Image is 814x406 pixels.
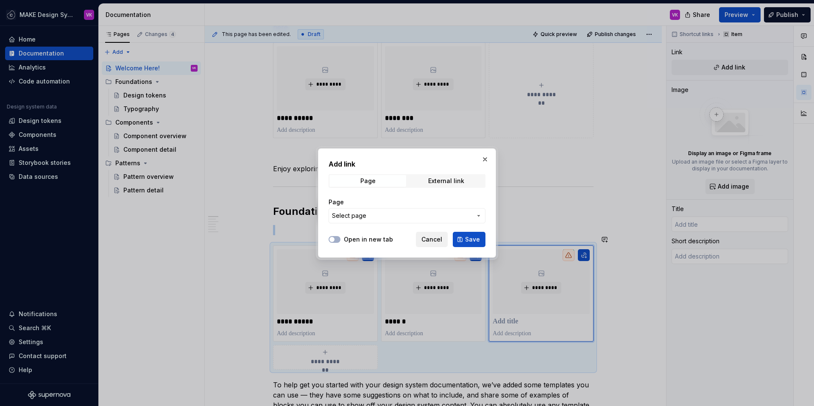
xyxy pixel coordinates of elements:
div: External link [428,178,464,184]
span: Cancel [421,235,442,244]
button: Save [453,232,485,247]
span: Save [465,235,480,244]
label: Page [329,198,344,206]
span: Select page [332,211,366,220]
h2: Add link [329,159,485,169]
label: Open in new tab [344,235,393,244]
button: Cancel [416,232,448,247]
div: Page [360,178,376,184]
button: Select page [329,208,485,223]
